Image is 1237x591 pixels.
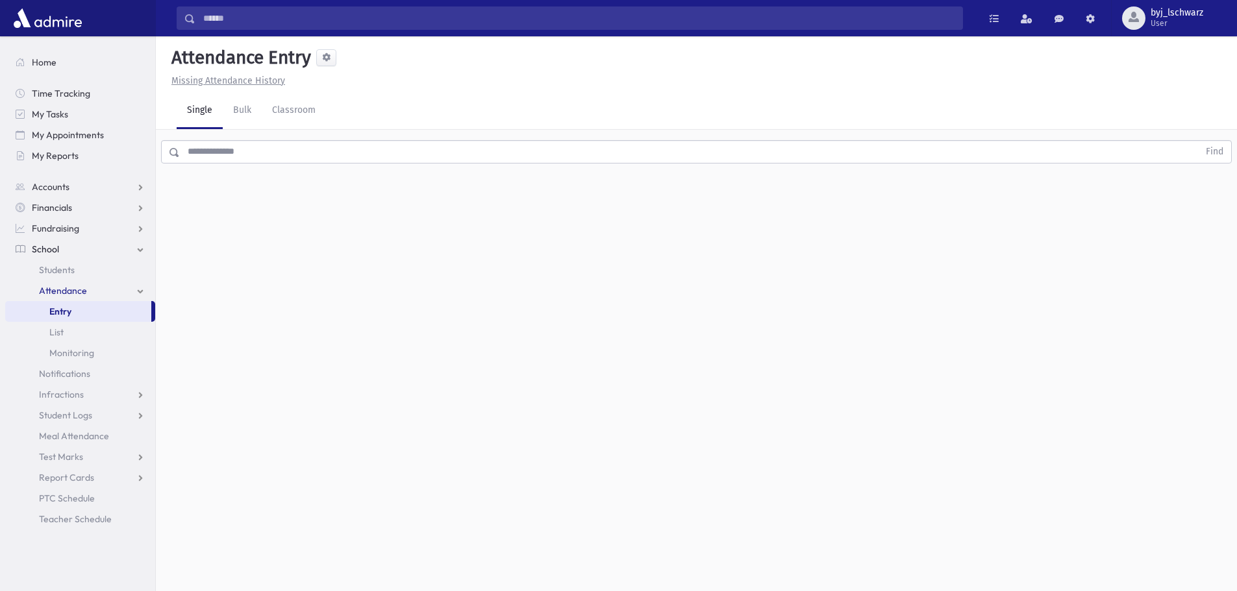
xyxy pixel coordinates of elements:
[5,363,155,384] a: Notifications
[39,368,90,380] span: Notifications
[39,492,95,504] span: PTC Schedule
[32,243,59,255] span: School
[5,280,155,301] a: Attendance
[39,513,112,525] span: Teacher Schedule
[1151,8,1203,18] span: byj_lschwarz
[166,75,285,86] a: Missing Attendance History
[49,347,94,359] span: Monitoring
[39,430,109,442] span: Meal Attendance
[177,93,223,129] a: Single
[166,47,311,69] h5: Attendance Entry
[5,125,155,145] a: My Appointments
[39,264,75,276] span: Students
[223,93,262,129] a: Bulk
[5,467,155,488] a: Report Cards
[5,104,155,125] a: My Tasks
[195,6,962,30] input: Search
[5,52,155,73] a: Home
[1151,18,1203,29] span: User
[5,509,155,529] a: Teacher Schedule
[39,285,87,296] span: Attendance
[1198,141,1231,163] button: Find
[5,343,155,363] a: Monitoring
[5,145,155,166] a: My Reports
[49,306,71,317] span: Entry
[32,108,68,120] span: My Tasks
[5,488,155,509] a: PTC Schedule
[5,218,155,239] a: Fundraising
[5,446,155,467] a: Test Marks
[39,409,92,421] span: Student Logs
[32,150,79,162] span: My Reports
[32,223,79,234] span: Fundraising
[5,259,155,280] a: Students
[10,5,85,31] img: AdmirePro
[32,202,72,213] span: Financials
[39,451,83,463] span: Test Marks
[32,56,56,68] span: Home
[5,322,155,343] a: List
[171,75,285,86] u: Missing Attendance History
[5,384,155,405] a: Infractions
[39,472,94,483] span: Report Cards
[32,181,69,193] span: Accounts
[39,389,84,400] span: Infractions
[49,326,64,338] span: List
[32,88,90,99] span: Time Tracking
[32,129,104,141] span: My Appointments
[5,239,155,259] a: School
[5,197,155,218] a: Financials
[5,405,155,426] a: Student Logs
[5,83,155,104] a: Time Tracking
[5,426,155,446] a: Meal Attendance
[5,176,155,197] a: Accounts
[262,93,326,129] a: Classroom
[5,301,151,322] a: Entry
